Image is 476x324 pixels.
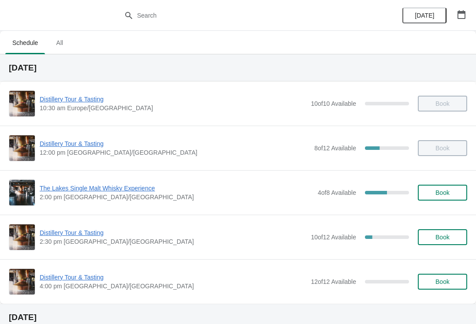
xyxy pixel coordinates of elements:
[137,7,357,23] input: Search
[48,35,71,51] span: All
[9,313,467,322] h2: [DATE]
[9,269,35,294] img: Distillery Tour & Tasting | | 4:00 pm Europe/London
[402,7,446,23] button: [DATE]
[9,91,35,116] img: Distillery Tour & Tasting | | 10:30 am Europe/London
[311,278,356,285] span: 12 of 12 Available
[415,12,434,19] span: [DATE]
[311,100,356,107] span: 10 of 10 Available
[40,139,310,148] span: Distillery Tour & Tasting
[5,35,45,51] span: Schedule
[435,234,450,241] span: Book
[9,135,35,161] img: Distillery Tour & Tasting | | 12:00 pm Europe/London
[9,180,35,205] img: The Lakes Single Malt Whisky Experience | | 2:00 pm Europe/London
[318,189,356,196] span: 4 of 8 Available
[40,148,310,157] span: 12:00 pm [GEOGRAPHIC_DATA]/[GEOGRAPHIC_DATA]
[40,193,313,201] span: 2:00 pm [GEOGRAPHIC_DATA]/[GEOGRAPHIC_DATA]
[9,224,35,250] img: Distillery Tour & Tasting | | 2:30 pm Europe/London
[40,104,306,112] span: 10:30 am Europe/[GEOGRAPHIC_DATA]
[418,274,467,290] button: Book
[9,63,467,72] h2: [DATE]
[418,229,467,245] button: Book
[40,282,306,290] span: 4:00 pm [GEOGRAPHIC_DATA]/[GEOGRAPHIC_DATA]
[40,184,313,193] span: The Lakes Single Malt Whisky Experience
[40,228,306,237] span: Distillery Tour & Tasting
[40,273,306,282] span: Distillery Tour & Tasting
[435,278,450,285] span: Book
[418,185,467,201] button: Book
[40,237,306,246] span: 2:30 pm [GEOGRAPHIC_DATA]/[GEOGRAPHIC_DATA]
[311,234,356,241] span: 10 of 12 Available
[314,145,356,152] span: 8 of 12 Available
[40,95,306,104] span: Distillery Tour & Tasting
[435,189,450,196] span: Book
